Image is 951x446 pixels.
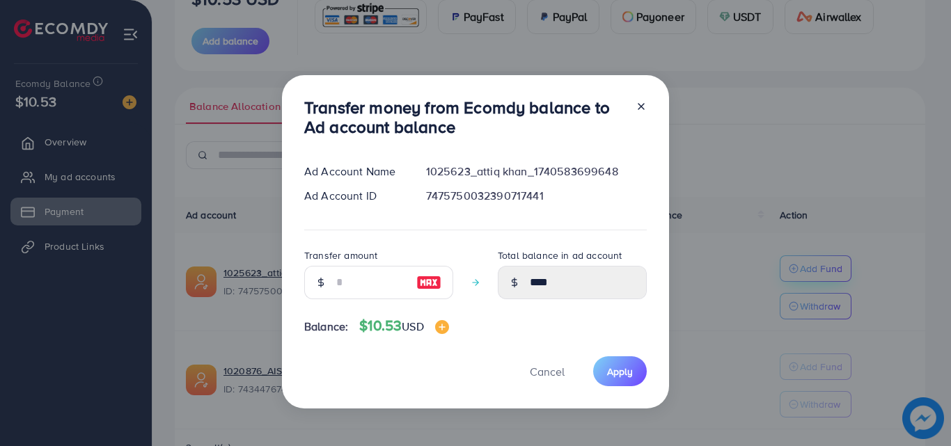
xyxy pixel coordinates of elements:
[304,319,348,335] span: Balance:
[593,356,647,386] button: Apply
[402,319,423,334] span: USD
[607,365,633,379] span: Apply
[530,364,565,379] span: Cancel
[415,188,658,204] div: 7475750032390717441
[359,317,448,335] h4: $10.53
[416,274,441,291] img: image
[293,164,415,180] div: Ad Account Name
[304,248,377,262] label: Transfer amount
[512,356,582,386] button: Cancel
[293,188,415,204] div: Ad Account ID
[415,164,658,180] div: 1025623_attiq khan_1740583699648
[498,248,622,262] label: Total balance in ad account
[304,97,624,138] h3: Transfer money from Ecomdy balance to Ad account balance
[435,320,449,334] img: image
